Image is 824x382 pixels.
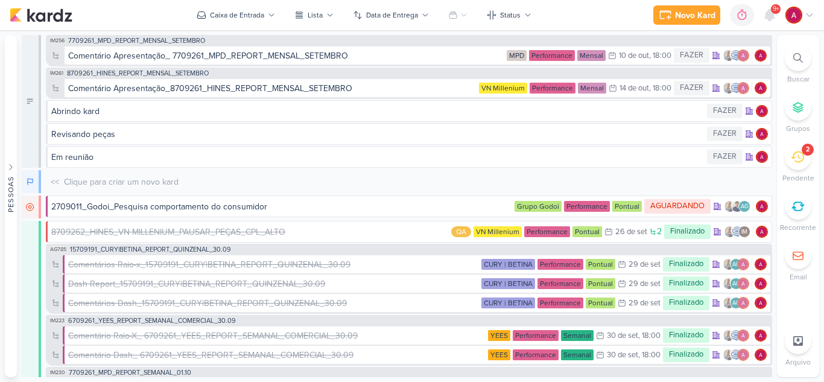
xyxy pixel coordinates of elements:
div: 8709262_HINES_VN MILLENIUM_PAUSAR_PEÇAS_CPL_ALTO [51,226,285,238]
div: Abrindo kard [51,105,705,118]
button: Pessoas [5,35,17,377]
img: Alessandra Gomes [756,105,768,117]
div: 29 de set [629,261,661,269]
div: AGUARDANDO [22,196,41,218]
img: Alessandra Gomes [755,278,767,290]
div: CURY | BETINA [481,298,535,308]
div: Pontual [586,278,615,289]
img: Caroline Traven De Andrade [730,329,742,342]
div: Novo Kard [675,9,715,22]
div: Colaboradores: Iara Santos, Aline Gimenez Graciano, Alessandra Gomes [723,258,752,270]
div: CURY | BETINA [481,278,535,289]
div: Colaboradores: Iara Santos, Aline Gimenez Graciano, Alessandra Gomes [723,297,752,309]
img: Alessandra Gomes [756,151,768,163]
img: Alessandra Gomes [755,349,767,361]
img: Iara Santos [723,82,735,94]
div: Pontual [612,201,642,212]
div: Aline Gimenez Graciano [730,258,742,270]
p: IM [741,229,747,235]
div: Responsável: Alessandra Gomes [756,200,768,212]
div: , 18:00 [638,332,661,340]
li: Ctrl + F [777,45,819,84]
span: 9+ [773,4,779,14]
div: Responsável: Alessandra Gomes [756,128,768,140]
span: 6709261_YEES_REPORT_SEMANAL_COMERCIAL_30.09 [68,317,236,324]
p: AG [732,281,740,287]
p: AG [732,301,740,307]
img: kardz.app [10,8,72,22]
img: Alessandra Gomes [737,82,749,94]
div: Aline Gimenez Graciano [730,297,742,309]
div: FAZER [674,48,709,63]
div: Responsável: Alessandra Gomes [755,49,767,62]
div: VN Millenium [479,83,527,94]
div: QA [451,226,471,237]
img: Alessandra Gomes [737,349,749,361]
div: Finalizado [663,328,709,343]
img: Iara Santos [723,278,735,290]
img: Iara Santos [724,226,736,238]
div: Performance [529,50,575,61]
div: Dash Report_15709191_CURY|BETINA_REPORT_QUINZENAL_30.09 [68,278,325,290]
div: Comentário Apresentação_8709261_HINES_REPORT_MENSAL_SETEMBRO [68,82,477,95]
img: Caroline Traven De Andrade [730,49,742,62]
p: Email [790,272,807,282]
img: Alessandra Gomes [755,82,767,94]
div: , 18:00 [649,84,671,92]
div: Performance [564,201,610,212]
img: Iara Santos [723,258,735,270]
div: Revisando peças [51,128,115,141]
div: Pontual [586,298,615,308]
div: Performance [537,298,583,308]
div: Performance [530,83,575,94]
img: Alessandra Gomes [737,329,749,342]
div: Responsável: Alessandra Gomes [755,329,767,342]
img: Alessandra Gomes [737,297,749,309]
div: Dash Report_15709191_CURY|BETINA_REPORT_QUINZENAL_30.09 [68,278,479,290]
span: 2 [657,228,662,236]
img: Iara Santos [724,200,736,212]
div: 30 de set [607,351,638,359]
img: Caroline Traven De Andrade [731,226,743,238]
div: Finalizado [664,224,711,239]
p: Arquivo [785,357,811,368]
div: Responsável: Alessandra Gomes [756,105,768,117]
div: Responsável: Alessandra Gomes [756,151,768,163]
div: Isabella Machado Guimarães [738,226,750,238]
span: IM223 [49,317,66,324]
div: Semanal [561,330,594,341]
div: Colaboradores: Iara Santos, Caroline Traven De Andrade, Alessandra Gomes [723,329,752,342]
div: 26 de set [615,228,647,236]
span: IM256 [49,37,66,44]
p: Grupos [786,123,810,134]
div: 8709262_HINES_VN MILLENIUM_PAUSAR_PEÇAS_CPL_ALTO [51,226,449,238]
img: Alessandra Gomes [737,49,749,62]
img: Alessandra Gomes [756,128,768,140]
div: Mensal [578,83,606,94]
img: Levy Pessoa [731,200,743,212]
span: IM261 [49,70,65,77]
p: Recorrente [780,222,816,233]
div: FAZENDO [22,170,41,193]
div: Finalizado [663,348,709,362]
img: Iara Santos [723,297,735,309]
img: Alessandra Gomes [737,258,749,270]
div: Responsável: Alessandra Gomes [755,297,767,309]
span: 15709191_CURY|BETINA_REPORT_QUINZENAL_30.09 [70,246,231,253]
button: Novo Kard [653,5,720,25]
div: Colaboradores: Iara Santos, Levy Pessoa, Aline Gimenez Graciano [724,200,753,212]
div: Comentários Dash_15709191_CURY|BETINA_REPORT_QUINZENAL_30.09 [68,297,347,310]
div: Finalizado [663,276,709,291]
div: Comentário Apresentação_ 7709261_MPD_REPORT_MENSAL_SETEMBRO [68,49,504,62]
img: Alessandra Gomes [756,226,768,238]
img: Alessandra Gomes [737,278,749,290]
div: AGUARDANDO [644,199,711,214]
div: Pontual [586,259,615,270]
div: FAZER [707,127,743,141]
div: YEES [488,349,510,360]
div: Colaboradores: Iara Santos, Aline Gimenez Graciano, Alessandra Gomes [723,278,752,290]
div: Comentários Raio-x_15709191_CURY|BETINA_REPORT_QUINZENAL_30.09 [68,258,479,271]
div: Colaboradores: Iara Santos, Caroline Traven De Andrade, Alessandra Gomes [723,49,752,62]
div: Mensal [577,50,606,61]
div: 10 de out [619,52,649,60]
